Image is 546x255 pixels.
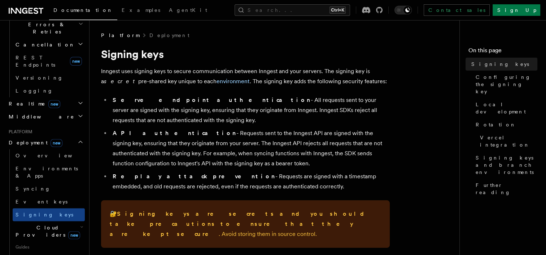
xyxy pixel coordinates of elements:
a: Local development [473,98,537,118]
a: Configuring the signing key [473,71,537,98]
span: AgentKit [169,7,207,13]
span: Deployment [6,139,62,146]
span: Middleware [6,113,74,120]
a: Further reading [473,179,537,199]
button: Search...Ctrl+K [235,4,350,16]
a: Event keys [13,195,85,208]
a: Deployment [149,32,189,39]
button: Middleware [6,110,85,123]
strong: Replay attack prevention [113,173,275,180]
a: REST Endpointsnew [13,51,85,71]
a: Vercel integration [477,131,537,151]
strong: Signing keys are secrets and you should take precautions to ensure that they are kept secure [110,210,370,237]
strong: Serve endpoint authentication [113,97,311,103]
span: Further reading [476,182,537,196]
span: Vercel integration [480,134,537,148]
span: Versioning [16,75,63,81]
span: Environments & Apps [16,166,78,179]
span: Platform [6,129,32,135]
a: Documentation [49,2,117,20]
a: Sign Up [493,4,540,16]
span: new [51,139,62,147]
span: Guides [13,241,85,253]
span: Rotation [476,121,516,128]
button: Errors & Retries [13,18,85,38]
li: - Requests sent to the Inngest API are signed with the signing key, ensuring that they originate ... [110,128,390,169]
span: Errors & Retries [13,21,78,35]
button: Deploymentnew [6,136,85,149]
span: Signing keys and branch environments [476,154,537,176]
strong: API authentication [113,130,236,137]
h1: Signing keys [101,48,390,61]
em: secret [104,78,138,85]
a: Contact sales [424,4,490,16]
button: Cancellation [13,38,85,51]
a: Environments & Apps [13,162,85,182]
a: Syncing [13,182,85,195]
a: Overview [13,149,85,162]
a: environment [217,78,250,85]
h4: On this page [468,46,537,58]
button: Realtimenew [6,97,85,110]
span: Realtime [6,100,60,107]
span: Examples [122,7,160,13]
kbd: Ctrl+K [329,6,346,14]
li: - Requests are signed with a timestamp embedded, and old requests are rejected, even if the reque... [110,171,390,192]
span: Signing keys [471,61,529,68]
span: Signing keys [16,212,73,218]
li: - All requests sent to your server are signed with the signing key, ensuring that they originate ... [110,95,390,125]
span: Event keys [16,199,67,205]
span: new [48,100,60,108]
span: Documentation [53,7,113,13]
p: Inngest uses signing keys to secure communication between Inngest and your servers. The signing k... [101,66,390,86]
a: Examples [117,2,165,19]
a: Signing keys [13,208,85,221]
a: Versioning [13,71,85,84]
span: Local development [476,101,537,115]
span: new [68,231,80,239]
a: Signing keys and branch environments [473,151,537,179]
button: Toggle dark mode [394,6,412,14]
span: Cancellation [13,41,75,48]
a: Signing keys [468,58,537,71]
a: Logging [13,84,85,97]
span: REST Endpoints [16,55,55,68]
span: Syncing [16,186,51,192]
span: Overview [16,153,90,158]
button: Cloud Providersnew [13,221,85,241]
a: AgentKit [165,2,211,19]
a: Rotation [473,118,537,131]
span: Platform [101,32,139,39]
span: new [70,57,82,66]
p: 🔐 . Avoid storing them in source control. [110,209,381,239]
span: Configuring the signing key [476,73,537,95]
span: Logging [16,88,53,94]
span: Cloud Providers [13,224,80,238]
